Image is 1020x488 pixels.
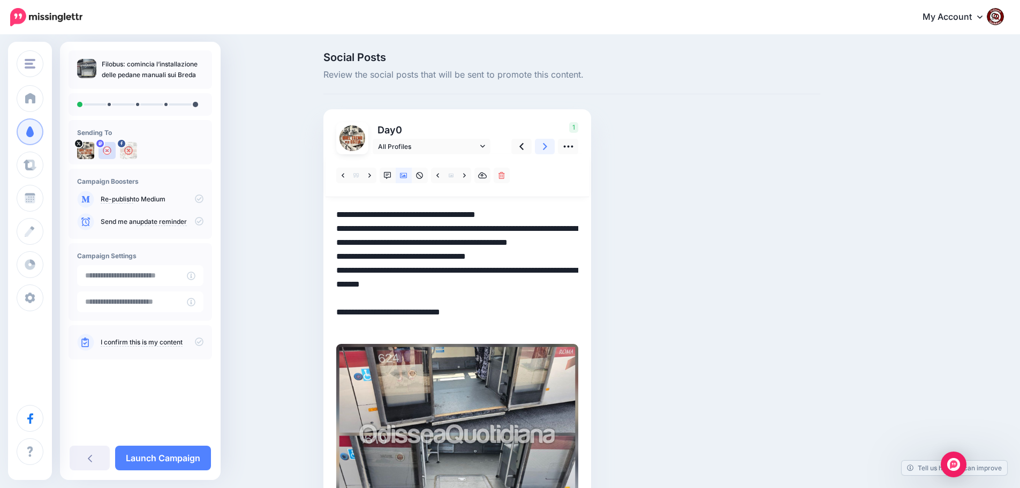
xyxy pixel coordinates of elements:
[323,52,820,63] span: Social Posts
[101,217,203,227] p: Send me an
[77,142,94,159] img: uTTNWBrh-84924.jpeg
[137,217,187,226] a: update reminder
[569,122,578,133] span: 1
[902,461,1007,475] a: Tell us how we can improve
[25,59,35,69] img: menu.png
[120,142,137,159] img: 463453305_2684324355074873_6393692129472495966_n-bsa154739.jpg
[101,338,183,347] a: I confirm this is my content
[101,194,203,204] p: to Medium
[10,8,82,26] img: Missinglettr
[912,4,1004,31] a: My Account
[77,59,96,78] img: 45e663d68a14ecf2a8ba9f4118319d35_thumb.jpg
[339,125,365,151] img: uTTNWBrh-84924.jpeg
[373,122,492,138] p: Day
[102,59,203,80] p: Filobus: comincia l’installazione delle pedane manuali sui Breda
[77,177,203,185] h4: Campaign Boosters
[373,139,490,154] a: All Profiles
[101,195,133,204] a: Re-publish
[77,252,203,260] h4: Campaign Settings
[77,129,203,137] h4: Sending To
[941,452,966,477] div: Open Intercom Messenger
[99,142,116,159] img: user_default_image.png
[378,141,478,152] span: All Profiles
[396,124,402,136] span: 0
[323,68,820,82] span: Review the social posts that will be sent to promote this content.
